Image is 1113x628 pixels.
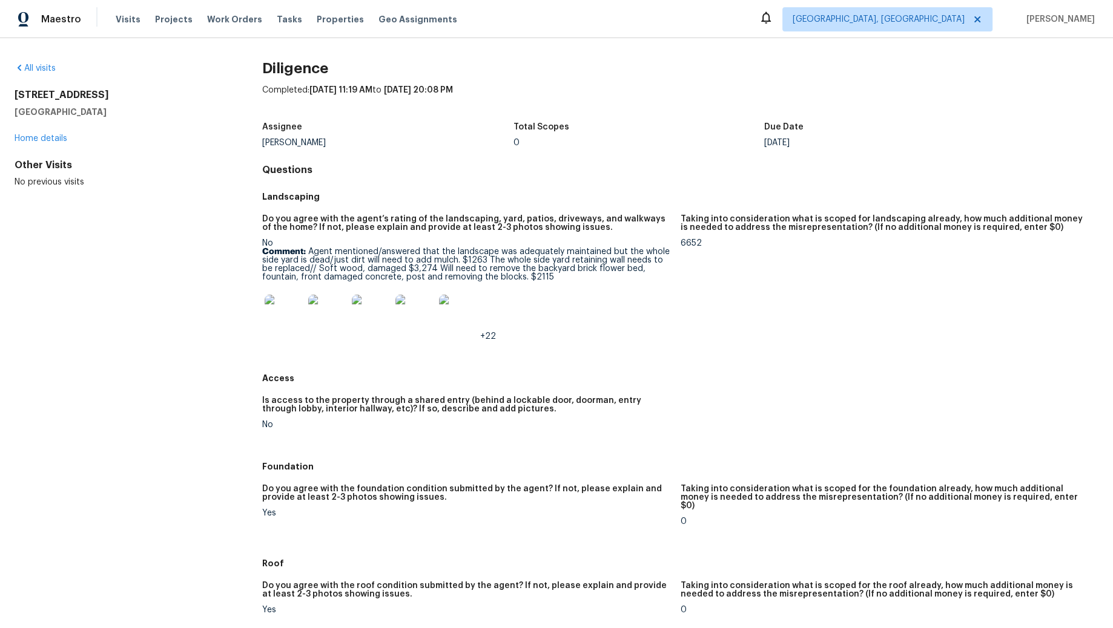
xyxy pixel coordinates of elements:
[262,509,670,517] div: Yes
[15,159,223,171] div: Other Visits
[262,62,1098,74] h2: Diligence
[262,247,670,281] p: Agent mentioned/answered that the landscape was adequately maintained but the whole side yard is ...
[262,215,670,232] h5: Do you agree with the agent’s rating of the landscaping, yard, patios, driveways, and walkways of...
[262,247,306,256] b: Comment:
[15,106,223,118] h5: [GEOGRAPHIC_DATA]
[207,13,262,25] span: Work Orders
[15,64,56,73] a: All visits
[1022,13,1095,25] span: [PERSON_NAME]
[15,178,84,186] span: No previous visits
[155,13,193,25] span: Projects
[262,460,1098,473] h5: Foundation
[681,485,1089,510] h5: Taking into consideration what is scoped for the foundation already, how much additional money is...
[262,139,513,147] div: [PERSON_NAME]
[681,215,1089,232] h5: Taking into consideration what is scoped for landscaping already, how much additional money is ne...
[116,13,140,25] span: Visits
[262,420,670,429] div: No
[262,123,302,131] h5: Assignee
[262,581,670,598] h5: Do you agree with the roof condition submitted by the agent? If not, please explain and provide a...
[262,84,1098,116] div: Completed: to
[309,86,372,94] span: [DATE] 11:19 AM
[277,15,302,24] span: Tasks
[681,239,1089,247] div: 6652
[764,123,804,131] h5: Due Date
[384,86,453,94] span: [DATE] 20:08 PM
[262,557,1098,569] h5: Roof
[262,372,1098,384] h5: Access
[262,191,1098,203] h5: Landscaping
[15,89,223,101] h2: [STREET_ADDRESS]
[681,517,1089,526] div: 0
[262,485,670,502] h5: Do you agree with the foundation condition submitted by the agent? If not, please explain and pro...
[262,606,670,614] div: Yes
[262,164,1098,176] h4: Questions
[681,606,1089,614] div: 0
[262,239,670,341] div: No
[793,13,965,25] span: [GEOGRAPHIC_DATA], [GEOGRAPHIC_DATA]
[15,134,67,143] a: Home details
[681,581,1089,598] h5: Taking into consideration what is scoped for the roof already, how much additional money is neede...
[480,332,496,341] span: +22
[513,139,764,147] div: 0
[378,13,457,25] span: Geo Assignments
[262,396,670,413] h5: Is access to the property through a shared entry (behind a lockable door, doorman, entry through ...
[41,13,81,25] span: Maestro
[764,139,1015,147] div: [DATE]
[513,123,569,131] h5: Total Scopes
[317,13,364,25] span: Properties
